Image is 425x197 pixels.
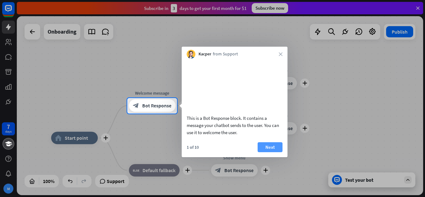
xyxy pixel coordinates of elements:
i: block_bot_response [133,103,139,109]
span: Bot Response [142,103,171,109]
div: 1 of 10 [187,144,199,150]
i: close [279,52,283,56]
button: Open LiveChat chat widget [5,2,24,21]
button: Next [258,142,283,152]
span: Kacper [198,51,211,57]
div: This is a Bot Response block. It contains a message your chatbot sends to the user. You can use i... [187,115,283,136]
span: from Support [213,51,238,57]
